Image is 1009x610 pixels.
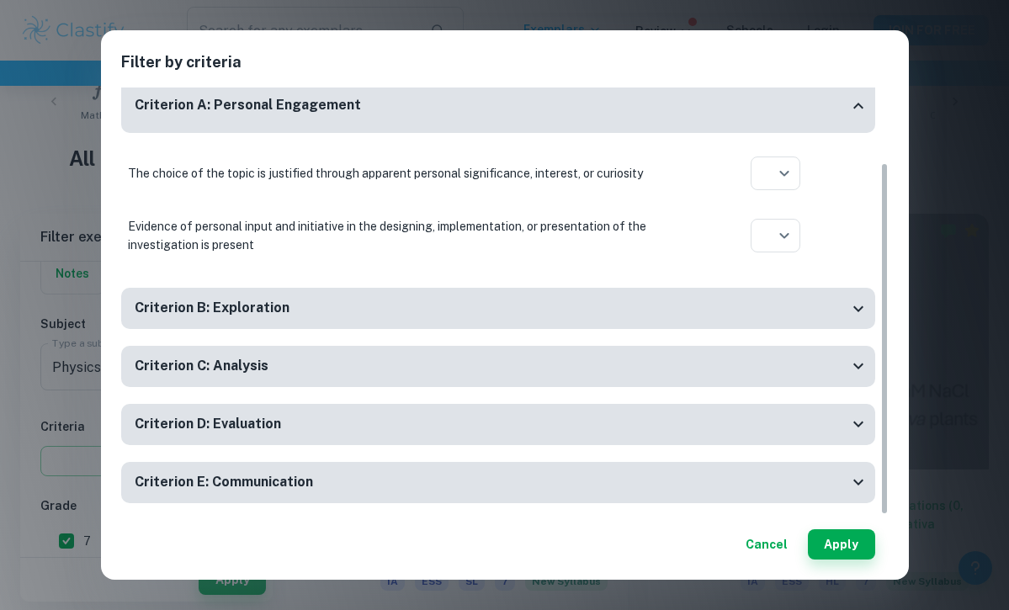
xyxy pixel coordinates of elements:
[135,298,289,319] h6: Criterion B: Exploration
[121,288,875,329] div: Criterion B: Exploration
[121,404,875,445] div: Criterion D: Evaluation
[808,529,875,560] button: Apply
[121,50,889,88] h2: Filter by criteria
[121,346,875,387] div: Criterion C: Analysis
[135,414,281,435] h6: Criterion D: Evaluation
[128,217,683,254] p: Evidence of personal input and initiative in the designing, implementation, or presentation of th...
[128,164,683,183] p: The choice of the topic is justified through apparent personal significance, interest, or curiosity
[135,95,361,116] h6: Criterion A: Personal Engagement
[739,529,794,560] button: Cancel
[121,462,875,503] div: Criterion E: Communication
[121,78,875,133] div: Criterion A: Personal Engagement
[135,472,313,493] h6: Criterion E: Communication
[135,356,268,377] h6: Criterion C: Analysis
